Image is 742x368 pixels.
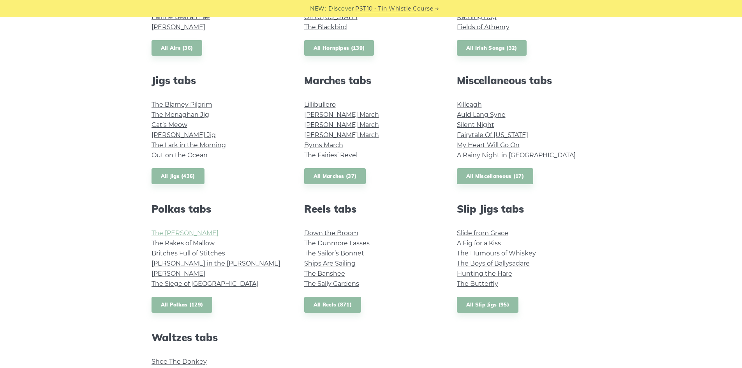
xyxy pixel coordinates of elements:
[152,13,210,21] a: Fáinne Geal an Lae
[457,131,528,139] a: Fairytale Of [US_STATE]
[152,297,213,313] a: All Polkas (129)
[152,168,204,184] a: All Jigs (436)
[304,40,374,56] a: All Hornpipes (139)
[355,4,433,13] a: PST10 - Tin Whistle Course
[152,121,187,129] a: Cat’s Meow
[304,297,361,313] a: All Reels (871)
[457,280,498,287] a: The Butterfly
[152,260,280,267] a: [PERSON_NAME] in the [PERSON_NAME]
[457,13,497,21] a: Rattling Bog
[310,4,326,13] span: NEW:
[457,151,576,159] a: A Rainy Night in [GEOGRAPHIC_DATA]
[152,151,208,159] a: Out on the Ocean
[152,358,207,365] a: Shoe The Donkey
[457,260,530,267] a: The Boys of Ballysadare
[304,141,343,149] a: Byrns March
[152,239,215,247] a: The Rakes of Mallow
[304,203,438,215] h2: Reels tabs
[457,111,506,118] a: Auld Lang Syne
[457,229,508,237] a: Slide from Grace
[304,239,370,247] a: The Dunmore Lasses
[152,40,203,56] a: All Airs (36)
[152,131,216,139] a: [PERSON_NAME] Jig
[457,141,520,149] a: My Heart Will Go On
[152,74,286,86] h2: Jigs tabs
[457,297,518,313] a: All Slip Jigs (95)
[152,203,286,215] h2: Polkas tabs
[304,74,438,86] h2: Marches tabs
[304,13,358,21] a: Off to [US_STATE]
[304,229,358,237] a: Down the Broom
[304,131,379,139] a: [PERSON_NAME] March
[152,229,219,237] a: The [PERSON_NAME]
[304,111,379,118] a: [PERSON_NAME] March
[304,280,359,287] a: The Sally Gardens
[304,168,366,184] a: All Marches (37)
[457,250,536,257] a: The Humours of Whiskey
[457,101,482,108] a: Killeagh
[152,250,225,257] a: Britches Full of Stitches
[457,23,509,31] a: Fields of Athenry
[457,168,534,184] a: All Miscellaneous (17)
[457,40,527,56] a: All Irish Songs (32)
[328,4,354,13] span: Discover
[457,270,512,277] a: Hunting the Hare
[304,23,347,31] a: The Blackbird
[152,331,286,343] h2: Waltzes tabs
[152,23,205,31] a: [PERSON_NAME]
[152,141,226,149] a: The Lark in the Morning
[152,111,209,118] a: The Monaghan Jig
[152,280,258,287] a: The Siege of [GEOGRAPHIC_DATA]
[457,203,591,215] h2: Slip Jigs tabs
[152,270,205,277] a: [PERSON_NAME]
[304,250,364,257] a: The Sailor’s Bonnet
[457,121,494,129] a: Silent Night
[457,239,501,247] a: A Fig for a Kiss
[304,270,345,277] a: The Banshee
[304,151,358,159] a: The Fairies’ Revel
[304,101,336,108] a: Lillibullero
[457,74,591,86] h2: Miscellaneous tabs
[304,121,379,129] a: [PERSON_NAME] March
[152,101,212,108] a: The Blarney Pilgrim
[304,260,356,267] a: Ships Are Sailing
